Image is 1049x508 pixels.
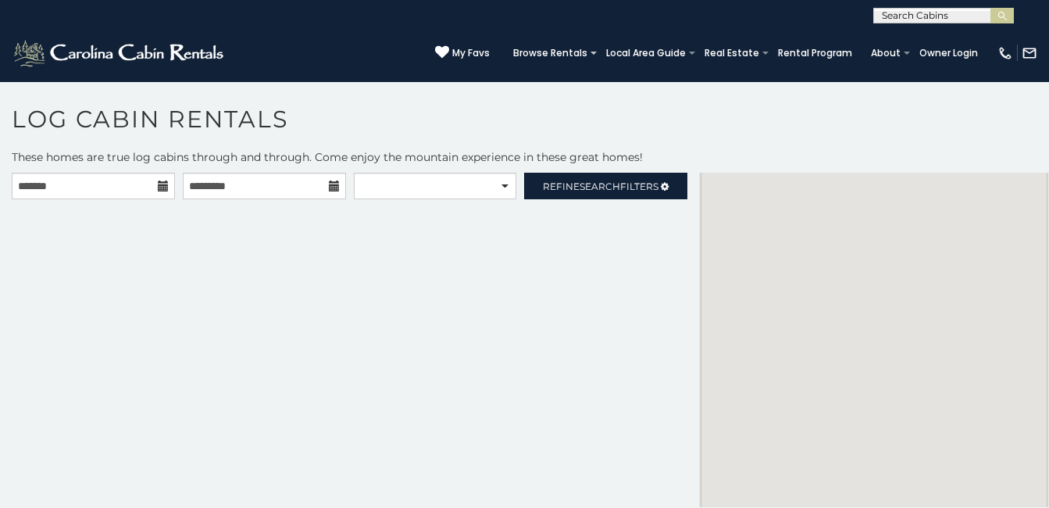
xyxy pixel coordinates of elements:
span: Refine Filters [543,181,658,192]
img: phone-regular-white.png [997,45,1013,61]
a: Local Area Guide [598,42,694,64]
a: My Favs [435,45,490,61]
img: mail-regular-white.png [1022,45,1037,61]
a: Owner Login [912,42,986,64]
a: Real Estate [697,42,767,64]
a: Browse Rentals [505,42,595,64]
a: Rental Program [770,42,860,64]
span: Search [580,181,620,192]
a: RefineSearchFilters [524,173,687,199]
a: About [863,42,908,64]
img: White-1-2.png [12,38,228,69]
span: My Favs [452,46,490,60]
